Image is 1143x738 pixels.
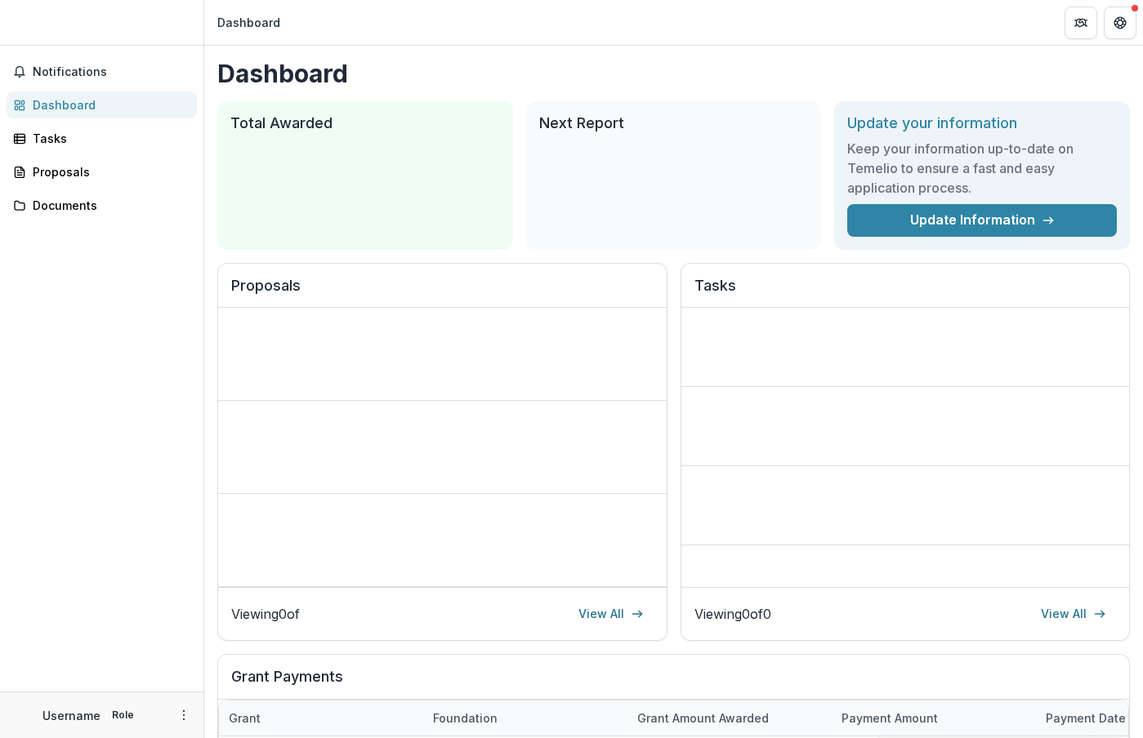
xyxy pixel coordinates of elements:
[231,668,1116,699] h2: Grant Payments
[33,163,184,180] div: Proposals
[231,604,300,624] p: Viewing 0 of
[42,707,100,724] p: Username
[847,114,1117,132] h2: Update your information
[847,204,1117,237] a: Update Information
[7,192,197,219] a: Documents
[694,277,1117,308] h2: Tasks
[7,158,197,185] a: Proposals
[174,705,194,725] button: More
[107,708,139,722] p: Role
[1031,601,1116,627] a: View All
[7,91,197,118] a: Dashboard
[7,59,197,85] button: Notifications
[33,130,184,147] div: Tasks
[1065,7,1097,39] button: Partners
[230,114,500,132] h2: Total Awarded
[231,277,654,308] h2: Proposals
[33,197,184,214] div: Documents
[33,65,190,79] span: Notifications
[539,114,809,132] h2: Next Report
[7,125,197,152] a: Tasks
[217,59,1130,88] h1: Dashboard
[211,11,287,34] nav: breadcrumb
[847,139,1117,198] h3: Keep your information up-to-date on Temelio to ensure a fast and easy application process.
[33,96,184,113] div: Dashboard
[1104,7,1136,39] button: Get Help
[217,14,280,31] div: Dashboard
[694,604,771,624] p: Viewing 0 of 0
[569,601,654,627] a: View All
